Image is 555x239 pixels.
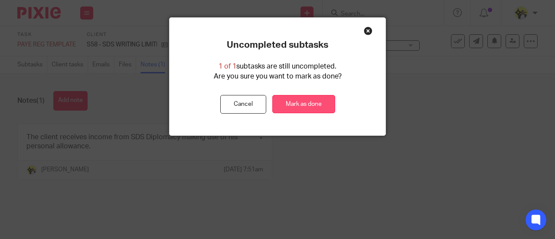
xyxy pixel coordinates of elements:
button: Cancel [220,95,266,114]
p: Uncompleted subtasks [227,39,328,51]
p: Are you sure you want to mark as done? [214,72,342,82]
p: subtasks are still uncompleted. [219,62,336,72]
span: 1 of 1 [219,63,236,70]
a: Mark as done [272,95,335,114]
div: Close this dialog window [364,26,372,35]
